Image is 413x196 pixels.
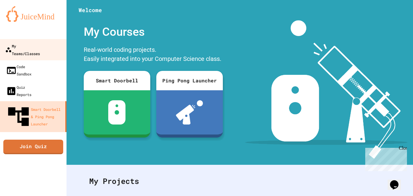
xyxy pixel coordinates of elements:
div: Real-world coding projects. Easily integrated into your Computer Science class. [81,44,226,66]
div: Smart Doorbell [84,71,150,90]
div: Quiz Reports [6,84,31,98]
iframe: chat widget [388,172,407,190]
img: banner-image-my-projects.png [245,20,407,159]
img: sdb-white.svg [108,100,125,125]
div: Smart Doorbell & Ping Pong Launcher [6,104,63,129]
img: logo-orange.svg [6,6,60,22]
div: My Projects [83,169,396,193]
a: Join Quiz [3,140,63,154]
iframe: chat widget [363,145,407,171]
div: Chat with us now!Close [2,2,42,38]
div: My Courses [81,20,226,44]
div: My Teams/Classes [5,42,40,57]
div: Code Sandbox [6,63,31,78]
img: ppl-with-ball.png [176,100,203,125]
div: Ping Pong Launcher [156,71,223,90]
